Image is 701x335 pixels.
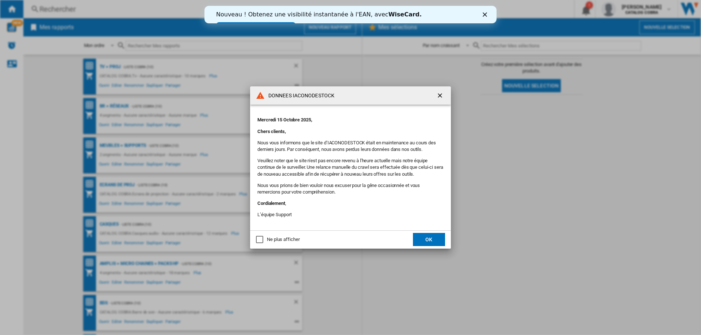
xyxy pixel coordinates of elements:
[257,129,286,134] b: Chers clients,
[257,157,444,178] p: Veuillez noter que le site n'est pas encore revenu à l'heure actuelle mais notre équipe continue ...
[256,236,299,243] md-checkbox: Ne plus afficher
[257,117,312,122] b: Mercredi 15 Octobre 2025,
[433,88,448,103] button: getI18NText('BUTTONS.CLOSE_DIALOG')
[257,140,444,153] p: Nous vous informons que le site d’IACONODESTOCK était en maintenance au cours des derniers jours....
[413,233,445,246] button: OK
[257,200,285,206] b: Cordialement
[278,7,286,11] div: Fermer
[257,211,444,218] p: L’équipe Support
[257,182,444,195] p: Nous vous prions de bien vouloir nous excuser pour la gêne occasionnée et vous remercions pour vo...
[265,92,334,100] h4: DONNEES IACONODESTOCK
[267,236,299,243] div: Ne plus afficher
[436,92,445,101] ng-md-icon: getI18NText('BUTTONS.CLOSE_DIALOG')
[257,200,444,207] p: ,
[12,16,91,25] a: Essayez dès maintenant !
[204,6,497,23] iframe: Intercom live chat bannière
